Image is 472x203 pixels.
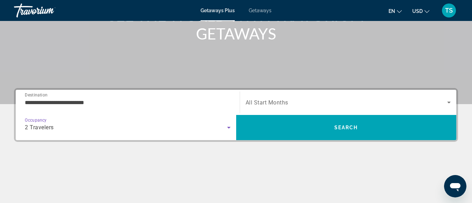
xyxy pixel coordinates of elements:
input: Select destination [25,99,231,107]
a: Travorium [14,1,84,20]
button: Search [236,115,457,140]
span: Occupancy [25,118,47,123]
a: Getaways Plus [201,8,235,13]
iframe: Button to launch messaging window [444,175,466,197]
span: en [389,8,395,14]
span: 2 Travelers [25,124,54,131]
h1: SEE THE WORLD WITH TRAVORIUM GETAWAYS [105,6,367,43]
span: Search [334,125,358,130]
button: Change language [389,6,402,16]
button: User Menu [440,3,458,18]
span: Destination [25,92,48,97]
a: Getaways [249,8,271,13]
span: USD [412,8,423,14]
button: Change currency [412,6,429,16]
div: Search widget [16,90,456,140]
span: All Start Months [246,99,288,106]
span: TS [445,7,453,14]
